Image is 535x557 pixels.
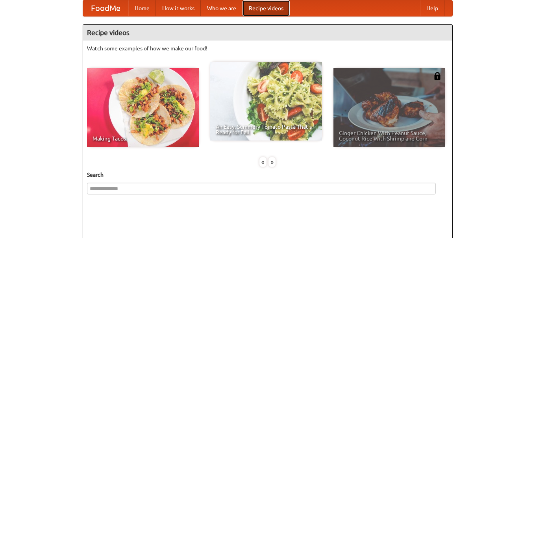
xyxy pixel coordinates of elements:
a: Making Tacos [87,68,199,147]
h4: Recipe videos [83,25,452,41]
div: « [259,157,267,167]
a: How it works [156,0,201,16]
span: Making Tacos [93,136,193,141]
a: Help [420,0,444,16]
a: Recipe videos [243,0,290,16]
p: Watch some examples of how we make our food! [87,44,448,52]
span: An Easy, Summery Tomato Pasta That's Ready for Fall [216,124,317,135]
a: Who we are [201,0,243,16]
img: 483408.png [433,72,441,80]
a: An Easy, Summery Tomato Pasta That's Ready for Fall [210,62,322,141]
h5: Search [87,171,448,179]
div: » [268,157,276,167]
a: Home [128,0,156,16]
a: FoodMe [83,0,128,16]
